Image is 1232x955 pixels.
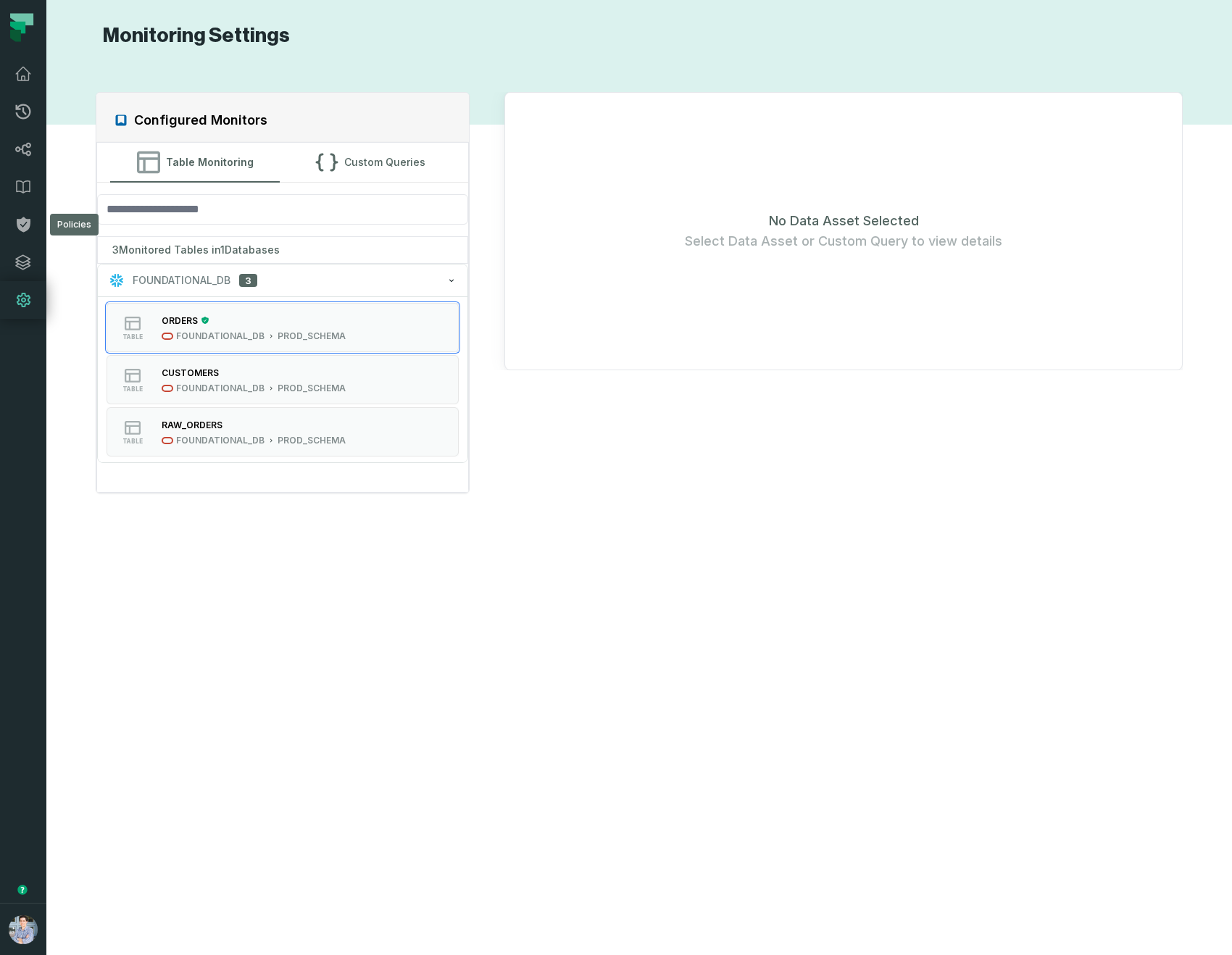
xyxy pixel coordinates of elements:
[98,264,468,296] button: FOUNDATIONAL_DB3
[176,330,265,342] div: FOUNDATIONAL_DB
[162,315,198,326] div: ORDERS
[97,236,469,264] div: 3 Monitored Tables in 1 Databases
[122,385,143,393] span: table
[176,383,265,394] div: FOUNDATIONAL_DB
[96,23,290,49] h1: Monitoring Settings
[278,435,346,446] div: PROD_SCHEMA
[176,435,265,446] div: FOUNDATIONAL_DB
[134,110,267,130] h2: Configured Monitors
[286,143,455,182] button: Custom Queries
[162,367,219,378] div: CUSTOMERS
[16,883,29,896] div: Tooltip anchor
[107,303,459,352] button: tableFOUNDATIONAL_DBPROD_SCHEMA
[198,316,209,325] div: Certified
[239,274,257,288] span: 3
[98,296,468,462] div: FOUNDATIONAL_DB3
[278,383,346,394] div: PROD_SCHEMA
[685,231,1002,251] span: Select Data Asset or Custom Query to view details
[278,330,346,342] div: PROD_SCHEMA
[9,915,38,944] img: avatar of Alon Nafta
[110,143,280,182] button: Table Monitoring
[162,420,222,430] div: RAW_ORDERS
[769,211,919,231] span: No Data Asset Selected
[107,355,459,404] button: tableFOUNDATIONAL_DBPROD_SCHEMA
[122,438,143,445] span: table
[133,273,230,288] span: FOUNDATIONAL_DB
[50,214,99,235] div: Policies
[107,407,459,456] button: tableFOUNDATIONAL_DBPROD_SCHEMA
[122,333,143,341] span: table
